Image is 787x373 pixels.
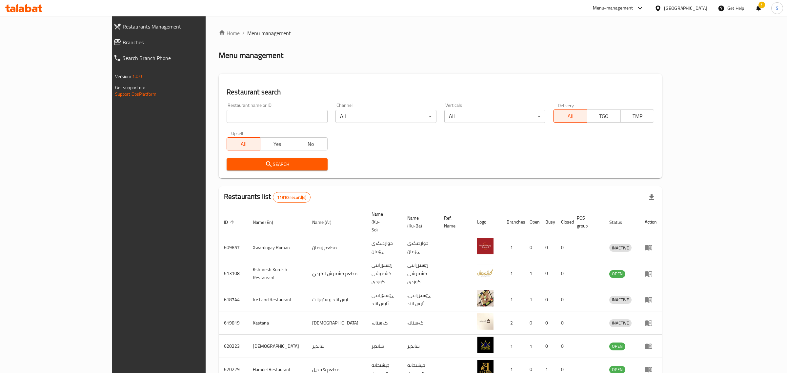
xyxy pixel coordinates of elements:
[366,288,402,311] td: ڕێستۆرانتی ئایس لاند
[232,160,322,168] span: Search
[556,259,572,288] td: 0
[115,83,145,92] span: Get support on:
[524,288,540,311] td: 1
[402,236,439,259] td: خواردنگەی ڕۆمان
[307,288,366,311] td: ايس لاند ريستورانت
[623,111,652,121] span: TMP
[230,139,258,149] span: All
[402,311,439,335] td: کەستانە
[297,139,325,149] span: No
[248,288,307,311] td: Ice Land Restaurant
[524,259,540,288] td: 1
[108,19,243,34] a: Restaurants Management
[248,259,307,288] td: Kshmesh Kurdish Restaurant
[366,259,402,288] td: رێستۆرانتی کشمیشى كوردى
[366,335,402,358] td: شانديز
[639,208,662,236] th: Action
[307,259,366,288] td: مطعم كشميش الكردي
[609,270,625,278] span: OPEN
[540,311,556,335] td: 0
[366,311,402,335] td: کەستانە
[501,288,524,311] td: 1
[540,288,556,311] td: 0
[477,313,494,330] img: Kastana
[645,342,657,350] div: Menu
[609,244,632,252] span: INACTIVE
[123,54,238,62] span: Search Branch Phone
[609,319,632,327] span: INACTIVE
[645,244,657,251] div: Menu
[540,335,556,358] td: 0
[294,137,328,150] button: No
[477,264,494,281] img: Kshmesh Kurdish Restaurant
[227,87,654,97] h2: Restaurant search
[260,137,294,150] button: Yes
[556,335,572,358] td: 0
[307,236,366,259] td: مطعم رومان
[645,296,657,304] div: Menu
[609,343,625,350] div: OPEN
[247,29,291,37] span: Menu management
[444,214,464,230] span: Ref. Name
[501,208,524,236] th: Branches
[108,50,243,66] a: Search Branch Phone
[253,218,282,226] span: Name (En)
[335,110,436,123] div: All
[273,194,310,201] span: 11810 record(s)
[312,218,340,226] span: Name (Ar)
[402,288,439,311] td: .ڕێستۆرانتی ئایس لاند
[307,335,366,358] td: شانديز
[556,236,572,259] td: 0
[273,192,311,203] div: Total records count
[472,208,501,236] th: Logo
[558,103,574,108] label: Delivery
[219,50,283,61] h2: Menu management
[402,335,439,358] td: شانديز
[556,111,584,121] span: All
[242,29,245,37] li: /
[444,110,545,123] div: All
[123,38,238,46] span: Branches
[609,296,632,304] span: INACTIVE
[556,208,572,236] th: Closed
[402,259,439,288] td: رێستۆرانتی کشمیشى كوردى
[590,111,618,121] span: TGO
[524,311,540,335] td: 0
[524,335,540,358] td: 1
[366,236,402,259] td: خواردنگەی ڕۆمان
[644,189,659,205] div: Export file
[524,236,540,259] td: 0
[620,109,654,123] button: TMP
[219,29,662,37] nav: breadcrumb
[477,290,494,306] img: Ice Land Restaurant
[540,208,556,236] th: Busy
[227,110,328,123] input: Search for restaurant name or ID..
[248,335,307,358] td: [DEMOGRAPHIC_DATA]
[501,236,524,259] td: 1
[776,5,778,12] span: S
[115,90,157,98] a: Support.OpsPlatform
[108,34,243,50] a: Branches
[609,218,631,226] span: Status
[609,343,625,350] span: OPEN
[645,270,657,278] div: Menu
[501,311,524,335] td: 2
[224,218,236,226] span: ID
[407,214,431,230] span: Name (Ku-Ba)
[248,311,307,335] td: Kastana
[540,236,556,259] td: 0
[540,259,556,288] td: 0
[556,288,572,311] td: 0
[477,238,494,254] img: Xwardngay Roman
[645,319,657,327] div: Menu
[501,259,524,288] td: 1
[556,311,572,335] td: 0
[123,23,238,30] span: Restaurants Management
[477,337,494,353] img: Shandiz
[263,139,291,149] span: Yes
[372,210,394,234] span: Name (Ku-So)
[227,158,328,170] button: Search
